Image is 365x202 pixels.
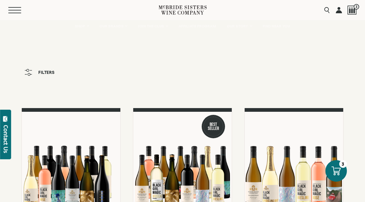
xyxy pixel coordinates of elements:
a: SHOP [71,20,92,32]
span: Filters [38,70,55,75]
span: OUR BRANDS [99,24,123,28]
a: OUR STORY [223,20,256,32]
span: OUR STORY [227,24,248,28]
div: Contact Us [3,125,9,153]
a: JOIN THE CLUB [134,20,172,32]
div: 3 [339,160,347,168]
button: Filters [21,66,58,79]
a: OUR BRANDS [95,20,131,32]
span: FIND NEAR YOU [263,24,290,28]
a: AFFILIATE PROGRAM [175,20,220,32]
a: FIND NEAR YOU [259,20,294,32]
span: AFFILIATE PROGRAM [179,24,216,28]
span: JOIN THE CLUB [138,24,164,28]
span: SHOP [75,24,85,28]
span: 3 [354,4,359,10]
button: Mobile Menu Trigger [8,7,30,13]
